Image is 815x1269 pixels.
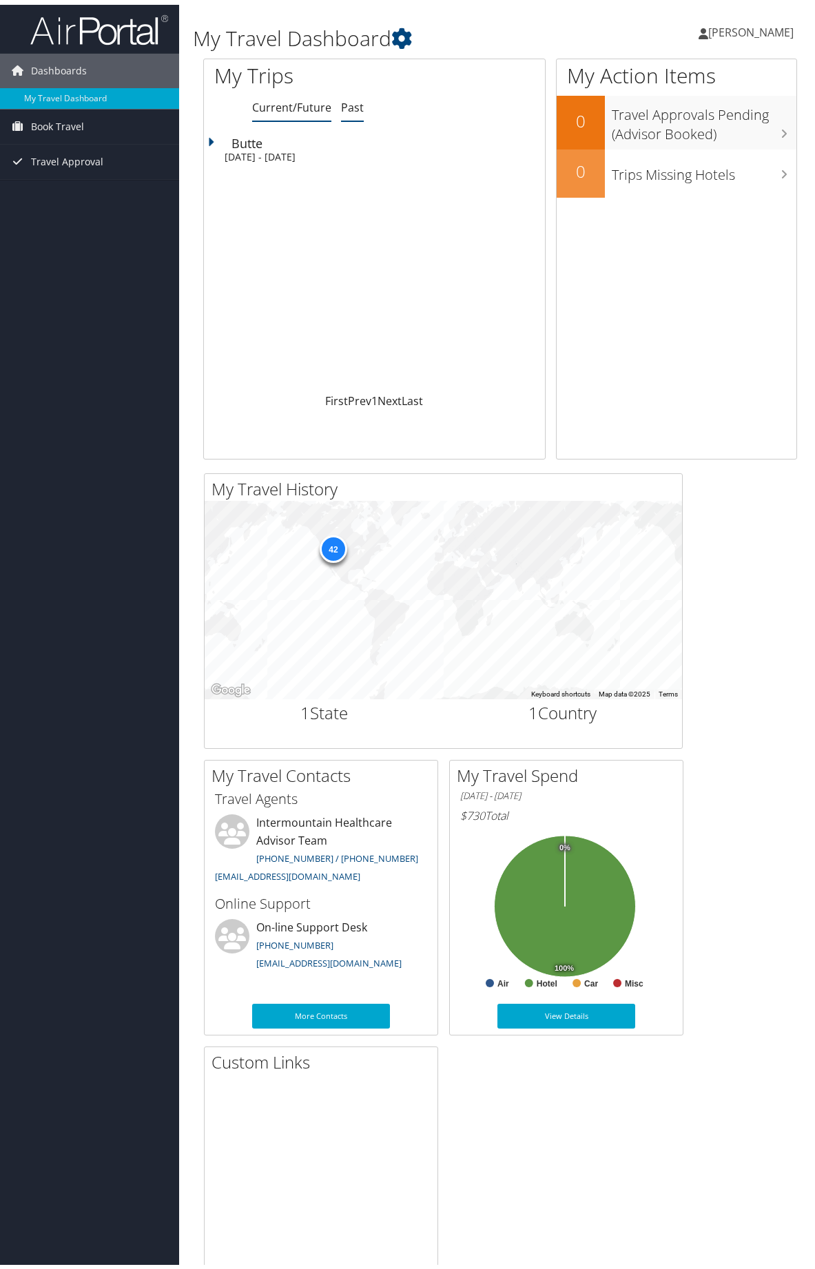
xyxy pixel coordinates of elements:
[214,56,393,85] h1: My Trips
[215,889,427,909] h3: Online Support
[208,809,434,883] li: Intermountain Healthcare Advisor Team
[557,145,796,193] a: 0Trips Missing Hotels
[348,389,371,404] a: Prev
[325,389,348,404] a: First
[215,697,433,720] h2: State
[208,677,254,694] img: Google
[557,155,605,178] h2: 0
[256,934,333,947] a: [PHONE_NUMBER]
[557,105,605,128] h2: 0
[208,914,434,971] li: On-line Support Desk
[212,759,437,783] h2: My Travel Contacts
[378,389,402,404] a: Next
[402,389,423,404] a: Last
[584,974,598,984] text: Car
[612,94,796,139] h3: Travel Approvals Pending (Advisor Booked)
[252,999,390,1024] a: More Contacts
[215,785,427,804] h3: Travel Agents
[256,847,418,860] a: [PHONE_NUMBER] / [PHONE_NUMBER]
[599,685,650,693] span: Map data ©2025
[31,105,84,139] span: Book Travel
[212,1046,437,1069] h2: Custom Links
[252,95,331,110] a: Current/Future
[708,20,794,35] span: [PERSON_NAME]
[497,974,509,984] text: Air
[531,685,590,694] button: Keyboard shortcuts
[454,697,672,720] h2: Country
[557,56,796,85] h1: My Action Items
[497,999,635,1024] a: View Details
[555,960,574,968] tspan: 100%
[30,9,168,41] img: airportal-logo.png
[371,389,378,404] a: 1
[341,95,364,110] a: Past
[31,140,103,174] span: Travel Approval
[460,803,672,818] h6: Total
[231,132,545,145] div: Butte
[460,803,485,818] span: $730
[320,530,347,558] div: 42
[557,91,796,144] a: 0Travel Approvals Pending (Advisor Booked)
[31,49,87,83] span: Dashboards
[659,685,678,693] a: Terms (opens in new tab)
[537,974,557,984] text: Hotel
[300,697,310,719] span: 1
[215,865,360,878] a: [EMAIL_ADDRESS][DOMAIN_NAME]
[612,154,796,180] h3: Trips Missing Hotels
[193,19,603,48] h1: My Travel Dashboard
[528,697,538,719] span: 1
[256,952,402,964] a: [EMAIL_ADDRESS][DOMAIN_NAME]
[460,785,672,798] h6: [DATE] - [DATE]
[559,839,570,847] tspan: 0%
[212,473,682,496] h2: My Travel History
[225,146,538,158] div: [DATE] - [DATE]
[625,974,643,984] text: Misc
[208,677,254,694] a: Open this area in Google Maps (opens a new window)
[699,7,807,48] a: [PERSON_NAME]
[457,759,683,783] h2: My Travel Spend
